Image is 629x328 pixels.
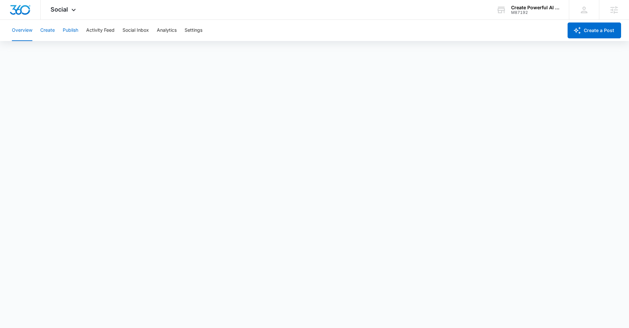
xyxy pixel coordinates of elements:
button: Social Inbox [122,20,149,41]
button: Create a Post [568,22,621,38]
button: Analytics [157,20,177,41]
button: Overview [12,20,32,41]
div: account name [511,5,559,10]
div: account id [511,10,559,15]
button: Publish [63,20,78,41]
span: Social [51,6,68,13]
button: Create [40,20,55,41]
button: Activity Feed [86,20,115,41]
button: Settings [185,20,202,41]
